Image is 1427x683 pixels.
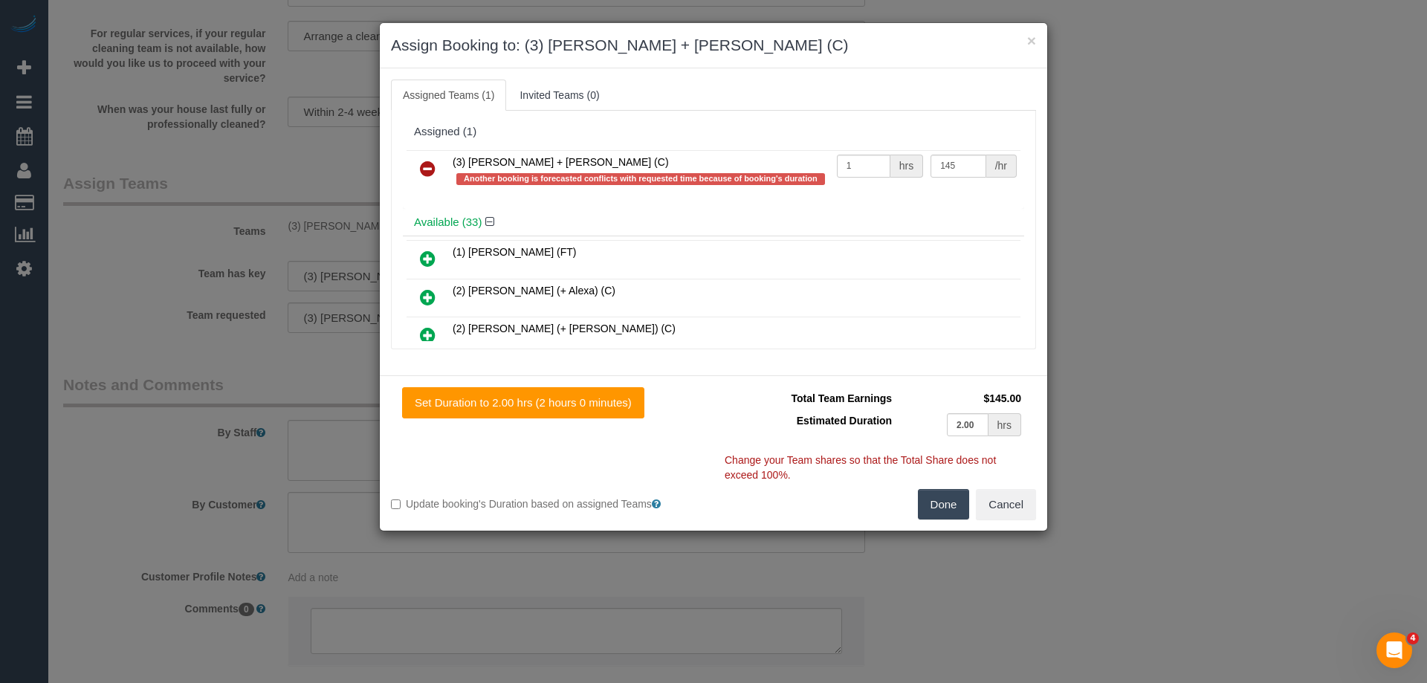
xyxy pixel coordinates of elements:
[414,126,1013,138] div: Assigned (1)
[1407,632,1419,644] span: 4
[896,387,1025,410] td: $145.00
[453,285,615,297] span: (2) [PERSON_NAME] (+ Alexa) (C)
[414,216,1013,229] h4: Available (33)
[453,323,676,334] span: (2) [PERSON_NAME] (+ [PERSON_NAME]) (C)
[1376,632,1412,668] iframe: Intercom live chat
[391,496,702,511] label: Update booking's Duration based on assigned Teams
[976,489,1036,520] button: Cancel
[391,499,401,509] input: Update booking's Duration based on assigned Teams
[453,156,669,168] span: (3) [PERSON_NAME] + [PERSON_NAME] (C)
[725,387,896,410] td: Total Team Earnings
[402,387,644,418] button: Set Duration to 2.00 hrs (2 hours 0 minutes)
[508,80,611,111] a: Invited Teams (0)
[453,246,576,258] span: (1) [PERSON_NAME] (FT)
[988,413,1021,436] div: hrs
[797,415,892,427] span: Estimated Duration
[890,155,923,178] div: hrs
[391,34,1036,56] h3: Assign Booking to: (3) [PERSON_NAME] + [PERSON_NAME] (C)
[1027,33,1036,48] button: ×
[986,155,1017,178] div: /hr
[391,80,506,111] a: Assigned Teams (1)
[918,489,970,520] button: Done
[456,173,825,185] span: Another booking is forecasted conflicts with requested time because of booking's duration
